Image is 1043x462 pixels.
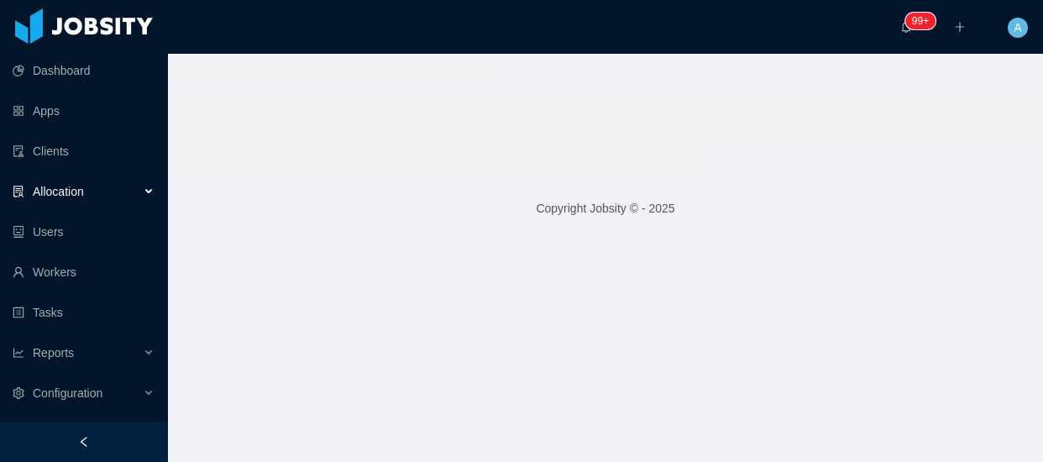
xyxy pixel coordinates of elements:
[13,347,24,359] i: icon: line-chart
[905,13,936,29] sup: 156
[954,21,966,33] i: icon: plus
[33,185,84,198] span: Allocation
[168,180,1043,238] footer: Copyright Jobsity © - 2025
[1014,18,1021,38] span: A
[13,186,24,197] i: icon: solution
[13,94,155,128] a: icon: appstoreApps
[13,255,155,289] a: icon: userWorkers
[13,387,24,399] i: icon: setting
[13,134,155,168] a: icon: auditClients
[13,296,155,329] a: icon: profileTasks
[13,54,155,87] a: icon: pie-chartDashboard
[13,215,155,249] a: icon: robotUsers
[33,386,102,400] span: Configuration
[900,21,912,33] i: icon: bell
[33,346,74,360] span: Reports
